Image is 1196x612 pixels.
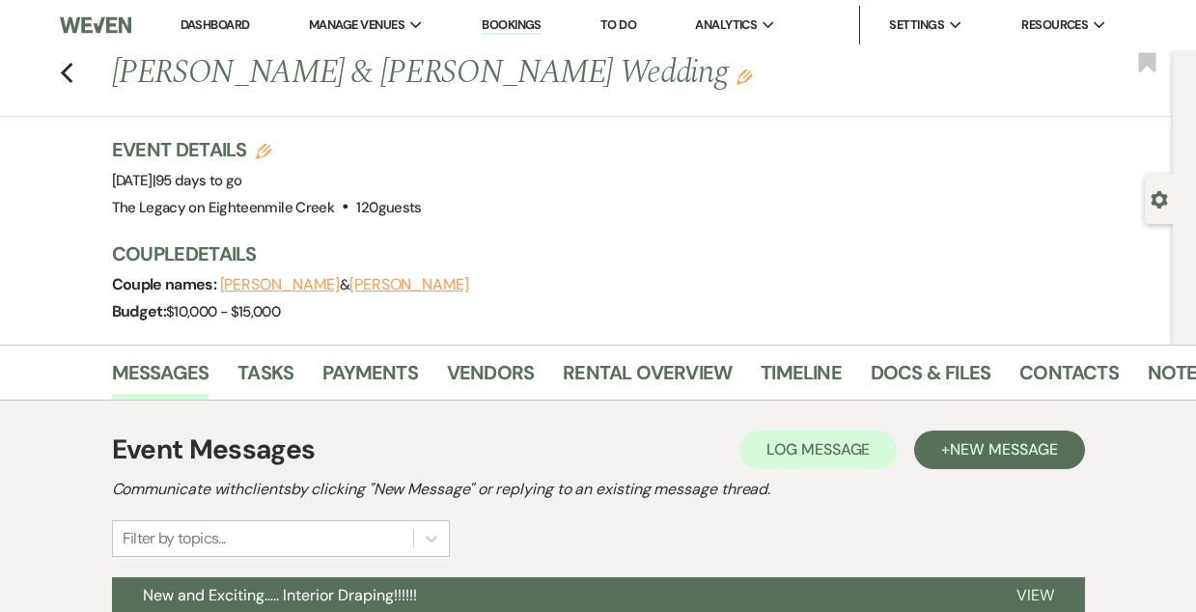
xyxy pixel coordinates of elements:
a: To Do [600,16,636,33]
a: Tasks [237,357,293,400]
div: Filter by topics... [123,527,226,550]
a: Messages [112,357,209,400]
span: Settings [889,15,944,35]
span: 120 guests [356,198,421,217]
span: $10,000 - $15,000 [166,302,280,321]
img: Weven Logo [60,5,131,45]
h1: Event Messages [112,430,316,470]
h3: Couple Details [112,240,1154,267]
a: Dashboard [181,16,250,33]
span: | [153,171,242,190]
span: Couple names: [112,274,220,294]
span: New and Exciting..... Interior Draping!!!!!! [143,585,417,605]
span: [DATE] [112,171,242,190]
button: +New Message [914,431,1084,469]
h1: [PERSON_NAME] & [PERSON_NAME] Wedding [112,50,953,97]
span: Log Message [766,439,870,459]
button: Edit [737,68,752,85]
span: Analytics [695,15,757,35]
span: Budget: [112,301,167,321]
span: 95 days to go [155,171,242,190]
button: Log Message [739,431,897,469]
h3: Event Details [112,136,422,163]
span: & [220,275,469,294]
span: Manage Venues [309,15,404,35]
span: View [1016,585,1054,605]
button: Open lead details [1151,189,1168,208]
a: Docs & Files [871,357,990,400]
span: Resources [1021,15,1088,35]
a: Timeline [761,357,842,400]
button: [PERSON_NAME] [349,277,469,292]
span: The Legacy on Eighteenmile Creek [112,198,335,217]
a: Contacts [1019,357,1119,400]
a: Bookings [482,16,542,35]
button: [PERSON_NAME] [220,277,340,292]
span: New Message [950,439,1057,459]
a: Vendors [447,357,534,400]
h2: Communicate with clients by clicking "New Message" or replying to an existing message thread. [112,478,1085,501]
a: Rental Overview [563,357,732,400]
a: Payments [322,357,418,400]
